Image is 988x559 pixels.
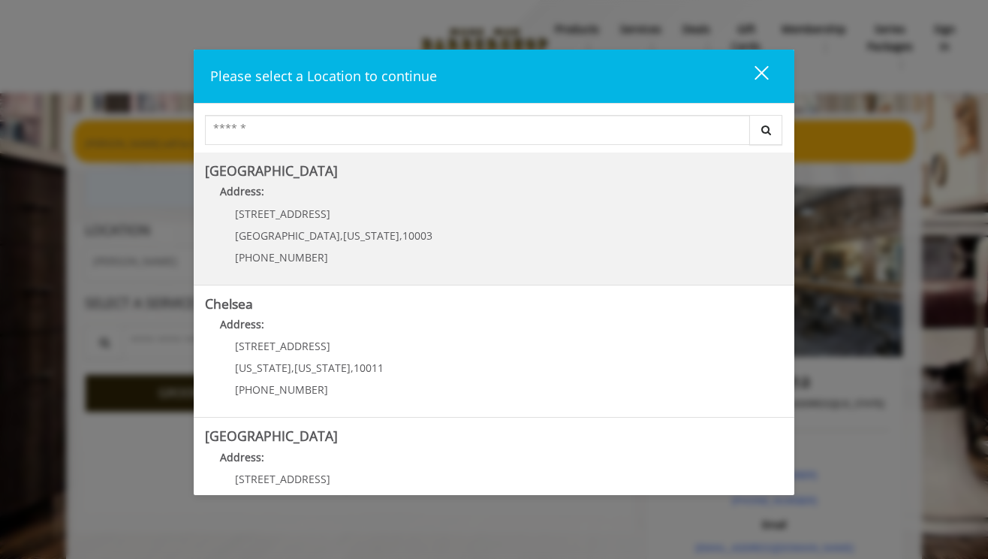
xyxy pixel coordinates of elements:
b: Address: [220,317,264,331]
span: Please select a Location to continue [210,67,437,85]
b: Address: [220,184,264,198]
span: , [351,361,354,375]
span: [US_STATE] [343,228,399,243]
span: [STREET_ADDRESS] [235,339,330,353]
div: Center Select [205,115,783,153]
span: [US_STATE] [235,361,291,375]
input: Search Center [205,115,750,145]
span: [PHONE_NUMBER] [235,250,328,264]
b: [GEOGRAPHIC_DATA] [205,162,338,180]
span: [US_STATE] [294,361,351,375]
div: close dialog [737,65,767,87]
span: 10011 [354,361,384,375]
span: , [291,361,294,375]
b: Chelsea [205,295,253,313]
span: [PHONE_NUMBER] [235,382,328,397]
span: [STREET_ADDRESS] [235,472,330,486]
span: [STREET_ADDRESS] [235,207,330,221]
span: , [399,228,402,243]
b: Address: [220,450,264,464]
b: [GEOGRAPHIC_DATA] [205,427,338,445]
button: close dialog [727,61,778,92]
span: , [340,228,343,243]
i: Search button [758,125,775,135]
span: [GEOGRAPHIC_DATA] [235,228,340,243]
span: 10003 [402,228,432,243]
